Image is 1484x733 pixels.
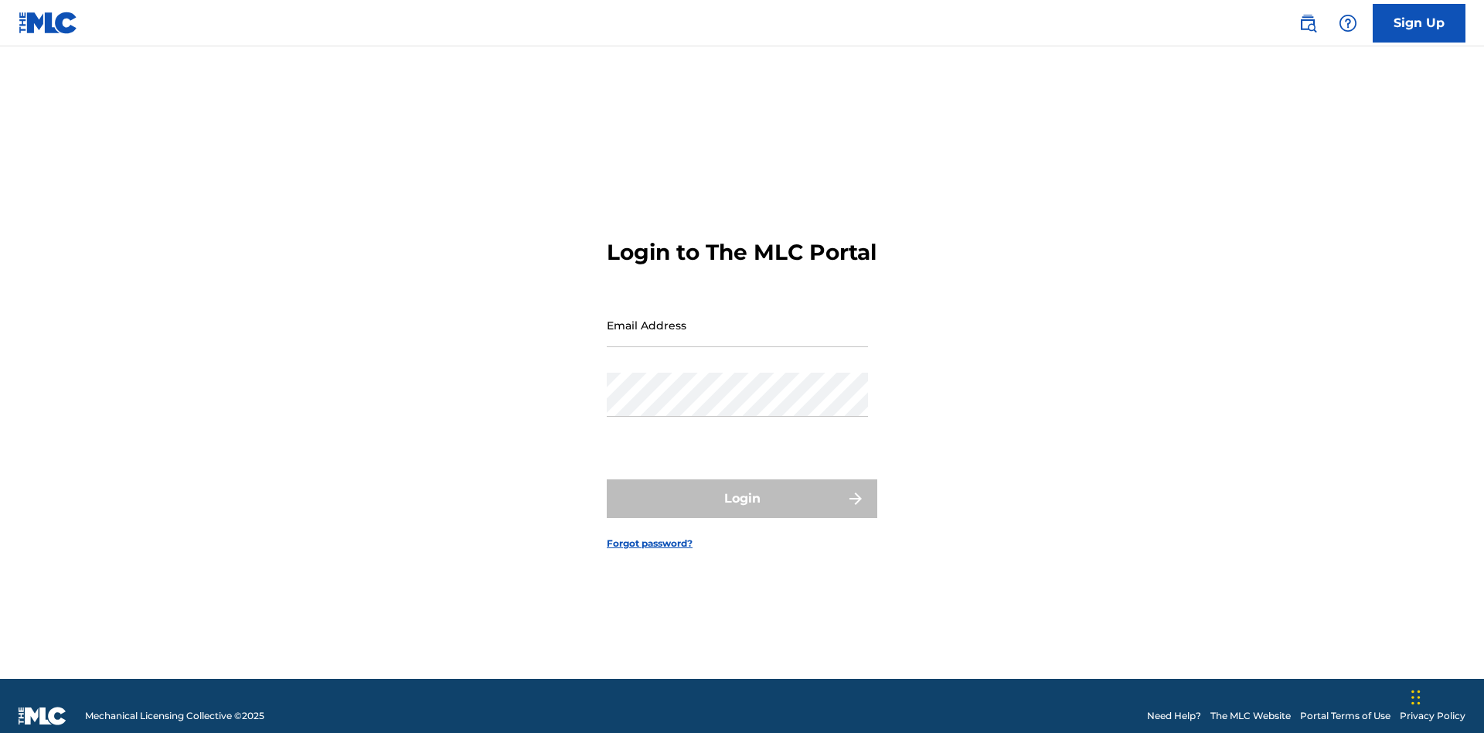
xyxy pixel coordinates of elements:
div: Drag [1411,674,1421,721]
div: Help [1333,8,1363,39]
a: Forgot password? [607,537,693,551]
img: help [1339,14,1357,32]
img: MLC Logo [19,12,78,34]
img: logo [19,707,66,725]
img: search [1298,14,1317,32]
a: Portal Terms of Use [1300,709,1390,723]
a: Privacy Policy [1400,709,1465,723]
a: Public Search [1292,8,1323,39]
a: Sign Up [1373,4,1465,43]
h3: Login to The MLC Portal [607,239,876,266]
a: Need Help? [1147,709,1201,723]
span: Mechanical Licensing Collective © 2025 [85,709,264,723]
iframe: Chat Widget [1407,659,1484,733]
a: The MLC Website [1210,709,1291,723]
